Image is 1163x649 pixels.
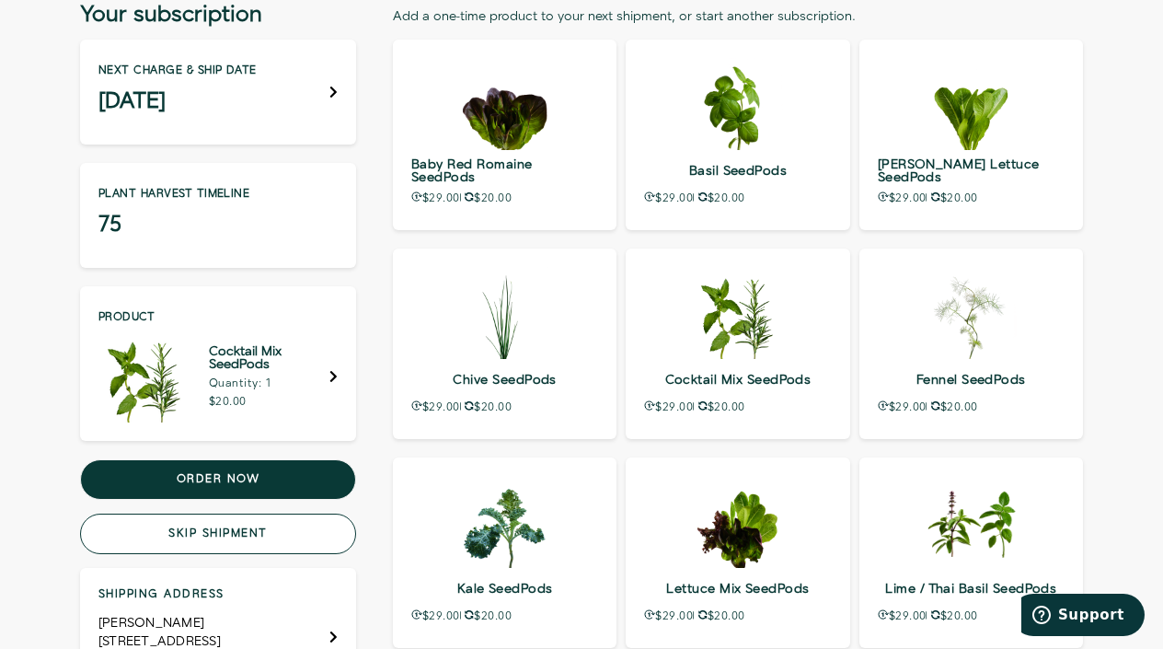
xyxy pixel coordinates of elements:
p: $20.00 [209,397,329,408]
div: Add a one-time product to your next shipment, or start another subscription. [393,7,1083,26]
p: $29.00 $20.00 [878,191,1065,204]
img: Cocktail Mix SeedPods [98,330,190,423]
p: $29.00 $20.00 [644,191,831,204]
p: Lime / Thai Basil SeedPods [878,575,1065,602]
img: chive-seedpods-2 [459,267,551,359]
div: [PERSON_NAME] [98,614,329,632]
p: Baby Red Romaine SeedPods [411,157,598,184]
iframe: Opens a widget where you can find more information [1021,594,1145,640]
div: Edit Product [80,286,356,441]
p: Product [98,312,338,323]
p: $29.00 $20.00 [878,609,1065,622]
img: kale-seedpods [459,476,551,568]
p: $29.00 $20.00 [878,400,1065,413]
img: bibb-lettuce-seedpods-2 [925,58,1017,150]
p: $29.00 $20.00 [411,609,598,622]
img: cocktail-mix-seedpods [692,267,784,359]
h4: Shipping address [98,586,329,603]
p: $29.00 $20.00 [411,400,598,413]
button: Skip shipment [80,514,356,554]
p: Next charge & ship date [98,65,257,76]
img: herb-combo-seedpods [925,476,1017,568]
p: $29.00 $20.00 [644,609,831,622]
h3: Your subscription [80,6,356,24]
img: basil-seedpods-2 [692,58,784,150]
p: Cocktail Mix SeedPods [644,366,831,393]
p: [PERSON_NAME] Lettuce SeedPods [878,157,1065,184]
button: Order now [80,459,356,500]
h5: Cocktail Mix SeedPods [209,345,329,371]
img: lettuce-mix-seedpods [692,476,784,568]
p: Basil SeedPods [644,157,831,184]
h3: [DATE] [98,92,257,110]
img: fennel-seedpods-2 [925,267,1017,359]
img: baby-red-romaine-seedpods-1 [459,58,551,150]
div: Next charge & ship date [DATE] [80,40,356,145]
p: Kale SeedPods [411,575,598,602]
p: Chive SeedPods [411,366,598,393]
p: Fennel SeedPods [878,366,1065,393]
p: $29.00 $20.00 [411,191,598,204]
p: Lettuce Mix SeedPods [644,575,831,602]
p: $29.00 $20.00 [644,400,831,413]
p: Quantity: 1 [209,378,329,389]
